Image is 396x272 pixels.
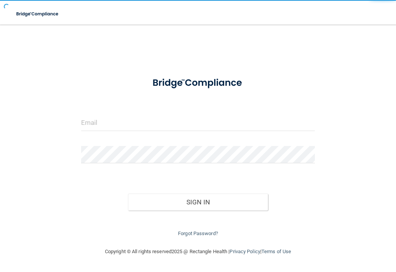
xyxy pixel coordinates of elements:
[261,249,291,254] a: Terms of Use
[81,114,315,131] input: Email
[58,239,338,264] div: Copyright © All rights reserved 2025 @ Rectangle Health | |
[128,194,268,211] button: Sign In
[178,231,218,236] a: Forgot Password?
[143,71,254,95] img: bridge_compliance_login_screen.278c3ca4.svg
[12,6,64,22] img: bridge_compliance_login_screen.278c3ca4.svg
[230,249,260,254] a: Privacy Policy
